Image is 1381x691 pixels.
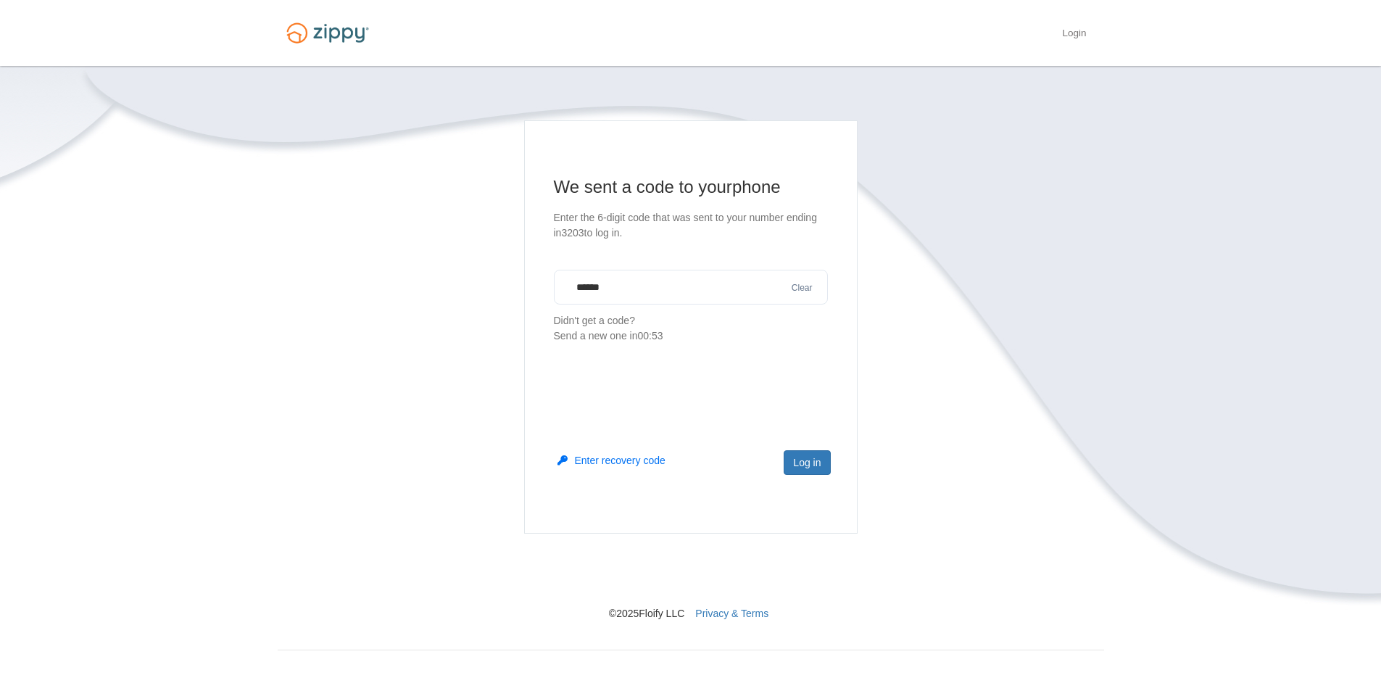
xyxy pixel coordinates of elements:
[554,328,828,344] div: Send a new one in 00:53
[554,175,828,199] h1: We sent a code to your phone
[278,16,378,50] img: Logo
[554,210,828,241] p: Enter the 6-digit code that was sent to your number ending in 3203 to log in.
[557,453,665,468] button: Enter recovery code
[695,608,768,619] a: Privacy & Terms
[554,313,828,344] p: Didn't get a code?
[787,281,817,295] button: Clear
[784,450,830,475] button: Log in
[1062,28,1086,42] a: Login
[278,534,1104,621] nav: © 2025 Floify LLC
